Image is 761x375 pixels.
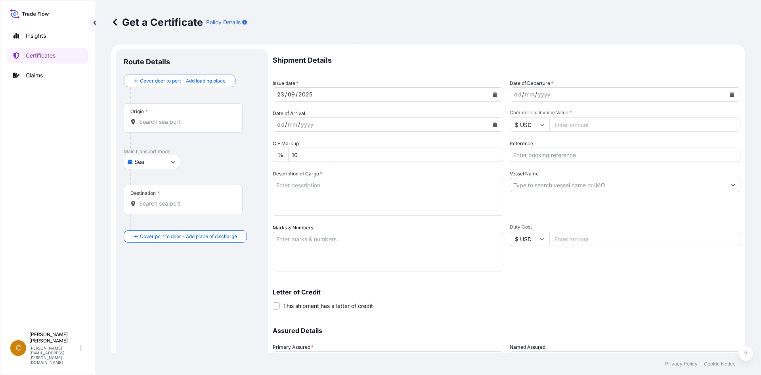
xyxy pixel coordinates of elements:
[665,361,698,367] a: Privacy Policy
[276,120,285,129] div: day,
[124,155,179,169] button: Select transport
[273,343,314,351] span: Primary Assured
[273,327,740,334] p: Assured Details
[524,90,535,99] div: month,
[111,16,203,29] p: Get a Certificate
[510,110,740,116] span: Commercial Invoice Value
[535,90,537,99] div: /
[273,170,322,178] label: Description of Cargo
[206,18,241,26] p: Policy Details
[124,57,170,67] p: Route Details
[130,190,160,196] div: Destination
[510,148,740,162] input: Enter booking reference
[298,120,300,129] div: /
[7,67,88,83] a: Claims
[300,120,314,129] div: year,
[26,52,55,60] p: Certificates
[510,79,553,87] span: Date of Departure
[510,140,533,148] label: Reference
[537,90,551,99] div: year,
[273,140,299,148] label: CIF Markup
[29,331,78,344] p: [PERSON_NAME] [PERSON_NAME]
[510,170,539,178] label: Vessel Name
[283,302,373,310] span: This shipment has a letter of credit
[273,351,503,365] button: Select a primary assured
[287,120,298,129] div: month,
[26,71,43,79] p: Claims
[7,28,88,44] a: Insights
[296,90,298,99] div: /
[273,148,288,162] div: %
[522,90,524,99] div: /
[273,224,313,232] label: Marks & Numbers
[489,88,501,101] button: Calendar
[140,233,237,240] span: Cover port to door - Add place of discharge
[124,230,247,243] button: Cover port to door - Add place of discharge
[124,75,235,87] button: Cover door to port - Add loading place
[726,178,740,192] button: Show suggestions
[273,289,740,295] p: Letter of Credit
[489,118,501,131] button: Calendar
[273,110,305,117] span: Date of Arrival
[298,90,313,99] div: year,
[549,232,740,246] input: Enter amount
[134,158,144,166] span: Sea
[549,117,740,132] input: Enter amount
[513,90,522,99] div: day,
[139,200,233,208] input: Destination
[285,120,287,129] div: /
[29,346,78,365] p: [PERSON_NAME][EMAIL_ADDRESS][PERSON_NAME][DOMAIN_NAME]
[285,90,287,99] div: /
[288,148,503,162] input: Enter percentage between 0 and 10%
[16,344,21,352] span: C
[287,90,296,99] div: month,
[273,79,298,87] span: Issue date
[510,343,545,351] label: Named Assured
[510,224,740,230] span: Duty Cost
[130,108,148,115] div: Origin
[140,77,226,85] span: Cover door to port - Add loading place
[276,90,285,99] div: day,
[726,88,738,101] button: Calendar
[7,48,88,63] a: Certificates
[139,118,233,126] input: Origin
[124,148,260,155] p: Main transport mode
[273,49,740,71] p: Shipment Details
[26,32,46,40] p: Insights
[510,178,726,192] input: Type to search vessel name or IMO
[704,361,736,367] a: Cookie Notice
